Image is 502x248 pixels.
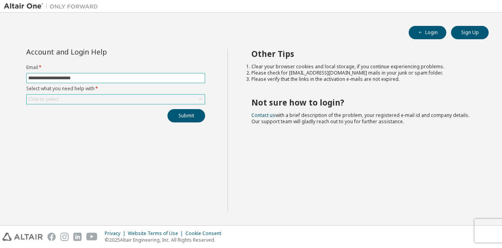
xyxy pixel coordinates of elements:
img: altair_logo.svg [2,233,43,241]
img: youtube.svg [86,233,98,241]
div: Click to select [27,95,205,104]
li: Clear your browser cookies and local storage, if you continue experiencing problems. [251,64,475,70]
div: Cookie Consent [186,230,226,237]
label: Select what you need help with [26,86,205,92]
img: linkedin.svg [73,233,82,241]
img: instagram.svg [60,233,69,241]
h2: Other Tips [251,49,475,59]
label: Email [26,64,205,71]
h2: Not sure how to login? [251,97,475,108]
a: Contact us [251,112,275,119]
div: Privacy [105,230,128,237]
li: Please verify that the links in the activation e-mails are not expired. [251,76,475,82]
img: facebook.svg [47,233,56,241]
div: Website Terms of Use [128,230,186,237]
p: © 2025 Altair Engineering, Inc. All Rights Reserved. [105,237,226,243]
button: Login [409,26,446,39]
button: Submit [167,109,205,122]
div: Account and Login Help [26,49,169,55]
li: Please check for [EMAIL_ADDRESS][DOMAIN_NAME] mails in your junk or spam folder. [251,70,475,76]
img: Altair One [4,2,102,10]
button: Sign Up [451,26,489,39]
div: Click to select [28,96,59,102]
span: with a brief description of the problem, your registered e-mail id and company details. Our suppo... [251,112,469,125]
